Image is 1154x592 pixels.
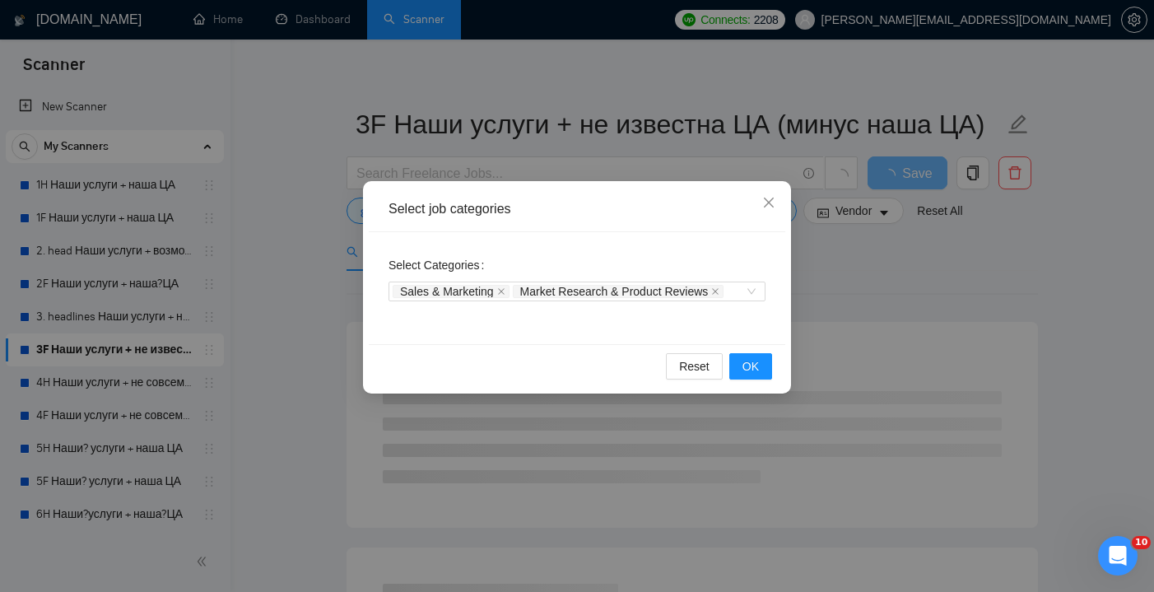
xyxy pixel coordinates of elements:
[497,287,505,296] span: close
[711,287,719,296] span: close
[1098,536,1138,576] iframe: Intercom live chat
[520,286,709,297] span: Market Research & Product Reviews
[762,196,775,209] span: close
[400,286,494,297] span: Sales & Marketing
[747,181,791,226] button: Close
[742,357,759,375] span: OK
[1132,536,1151,549] span: 10
[513,285,724,298] span: Market Research & Product Reviews
[729,353,772,380] button: OK
[393,285,510,298] span: Sales & Marketing
[666,353,723,380] button: Reset
[679,357,710,375] span: Reset
[389,200,765,218] div: Select job categories
[389,252,491,278] label: Select Categories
